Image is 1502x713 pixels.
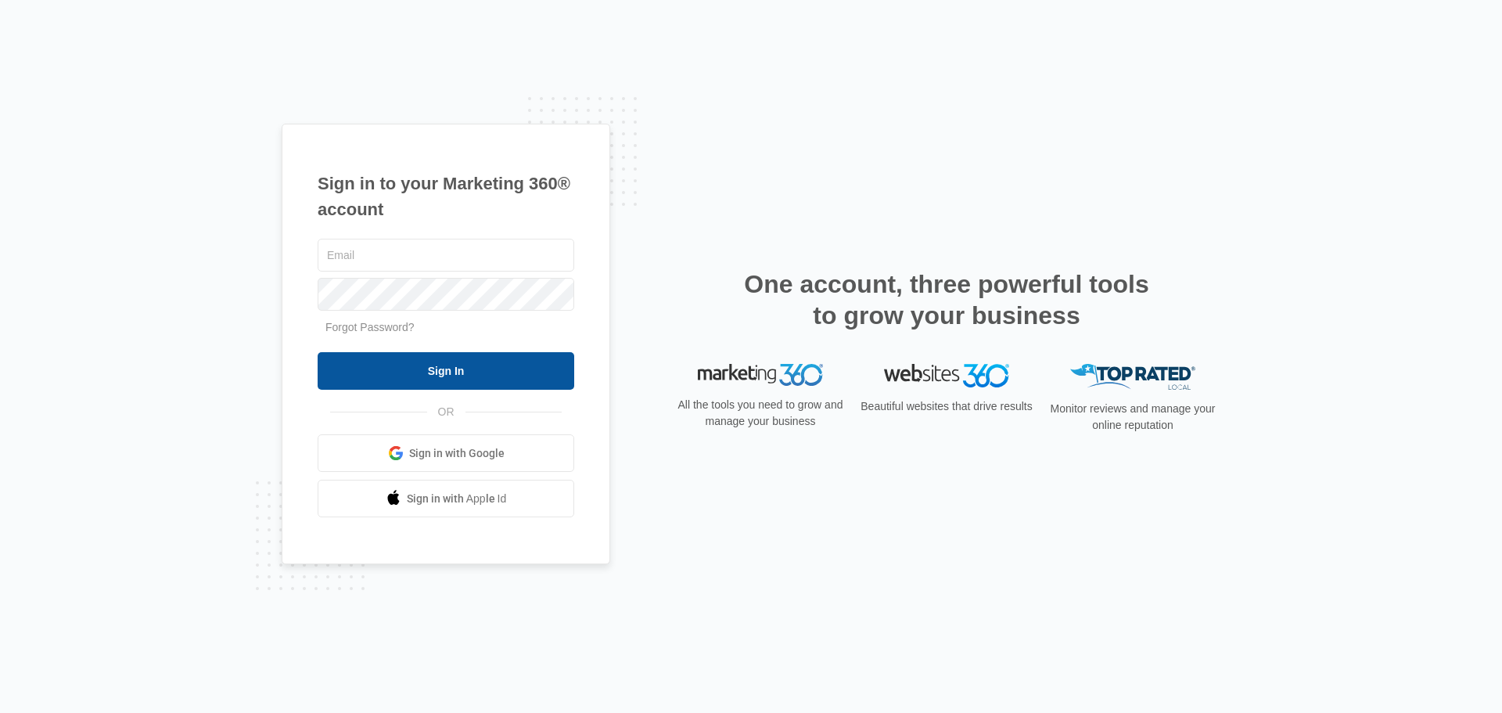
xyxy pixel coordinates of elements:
[1070,364,1195,390] img: Top Rated Local
[318,239,574,272] input: Email
[318,171,574,222] h1: Sign in to your Marketing 360® account
[318,480,574,517] a: Sign in with Apple Id
[698,364,823,386] img: Marketing 360
[427,404,465,420] span: OR
[325,321,415,333] a: Forgot Password?
[859,398,1034,415] p: Beautiful websites that drive results
[739,268,1154,331] h2: One account, three powerful tools to grow your business
[318,352,574,390] input: Sign In
[407,491,507,507] span: Sign in with Apple Id
[318,434,574,472] a: Sign in with Google
[1045,401,1220,434] p: Monitor reviews and manage your online reputation
[673,397,848,430] p: All the tools you need to grow and manage your business
[884,364,1009,387] img: Websites 360
[409,445,505,462] span: Sign in with Google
